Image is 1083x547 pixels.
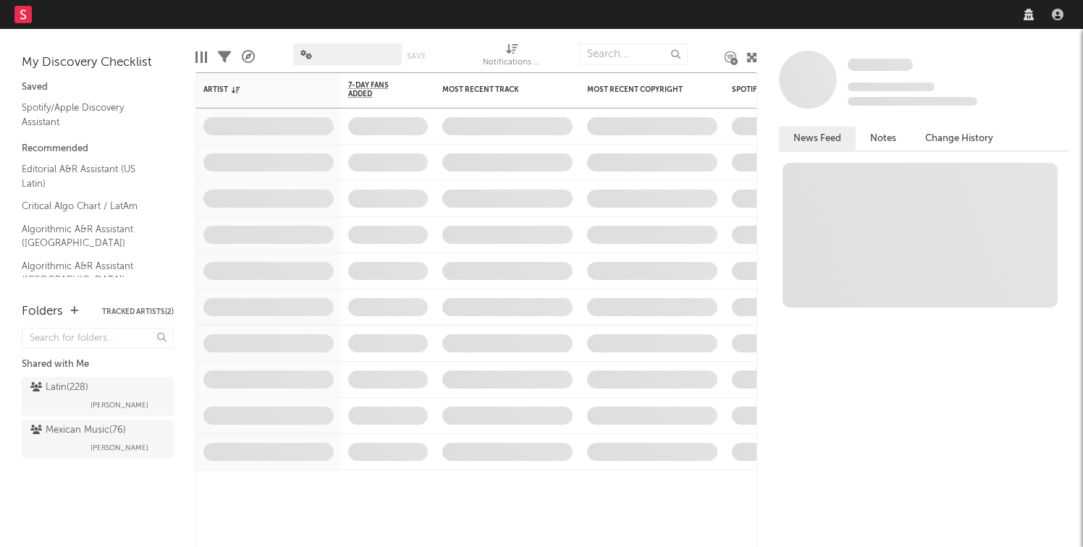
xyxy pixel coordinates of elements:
[779,127,856,150] button: News Feed
[856,127,911,150] button: Notes
[22,100,159,130] a: Spotify/Apple Discovery Assistant
[22,328,174,349] input: Search for folders...
[587,85,696,94] div: Most Recent Copyright
[407,52,426,60] button: Save
[483,54,541,72] div: Notifications (Artist)
[579,43,688,65] input: Search...
[848,97,977,106] span: 0 fans last week
[102,308,174,315] button: Tracked Artists(2)
[90,397,148,414] span: [PERSON_NAME]
[348,81,406,98] span: 7-Day Fans Added
[732,85,840,94] div: Spotify Monthly Listeners
[22,221,159,251] a: Algorithmic A&R Assistant ([GEOGRAPHIC_DATA])
[22,420,174,459] a: Mexican Music(76)[PERSON_NAME]
[30,422,126,439] div: Mexican Music ( 76 )
[442,85,551,94] div: Most Recent Track
[22,303,63,321] div: Folders
[22,356,174,373] div: Shared with Me
[22,140,174,158] div: Recommended
[203,85,312,94] div: Artist
[22,198,159,214] a: Critical Algo Chart / LatAm
[22,258,159,288] a: Algorithmic A&R Assistant ([GEOGRAPHIC_DATA])
[242,36,255,78] div: A&R Pipeline
[848,58,913,72] a: Some Artist
[22,79,174,96] div: Saved
[30,379,88,397] div: Latin ( 228 )
[911,127,1008,150] button: Change History
[22,377,174,416] a: Latin(228)[PERSON_NAME]
[483,36,541,78] div: Notifications (Artist)
[22,161,159,191] a: Editorial A&R Assistant (US Latin)
[22,54,174,72] div: My Discovery Checklist
[848,82,935,91] span: Tracking Since: [DATE]
[218,36,231,78] div: Filters
[848,59,913,71] span: Some Artist
[195,36,207,78] div: Edit Columns
[90,439,148,457] span: [PERSON_NAME]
